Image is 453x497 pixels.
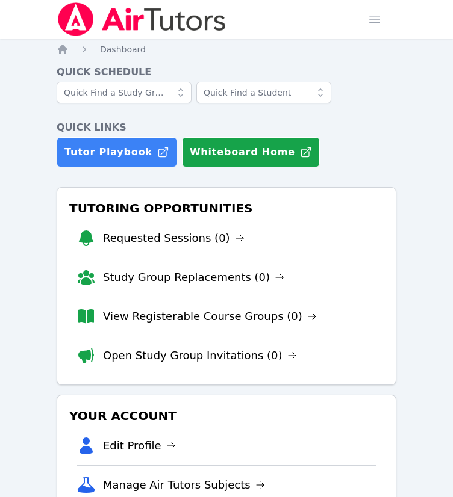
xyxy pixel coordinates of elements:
a: Dashboard [100,43,146,55]
input: Quick Find a Study Group [57,82,192,103]
h3: Your Account [67,405,386,427]
a: Tutor Playbook [57,137,177,167]
a: View Registerable Course Groups (0) [103,308,317,325]
h3: Tutoring Opportunities [67,197,386,219]
img: Air Tutors [57,2,227,36]
h4: Quick Schedule [57,65,396,79]
a: Open Study Group Invitations (0) [103,347,297,364]
h4: Quick Links [57,120,396,135]
input: Quick Find a Student [196,82,331,103]
span: Dashboard [100,45,146,54]
a: Requested Sessions (0) [103,230,245,247]
a: Manage Air Tutors Subjects [103,477,265,493]
button: Whiteboard Home [182,137,320,167]
a: Edit Profile [103,437,176,454]
nav: Breadcrumb [57,43,396,55]
a: Study Group Replacements (0) [103,269,284,286]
